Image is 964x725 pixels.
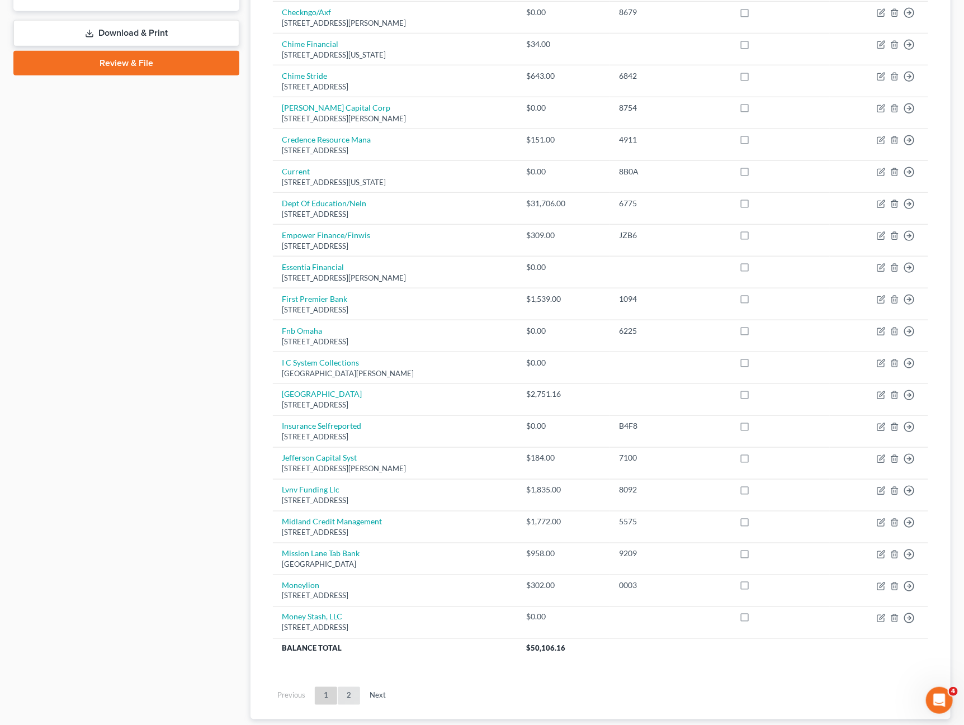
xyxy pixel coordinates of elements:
[282,591,508,601] div: [STREET_ADDRESS]
[526,166,601,177] div: $0.00
[282,326,322,335] a: Fnb Omaha
[282,623,508,633] div: [STREET_ADDRESS]
[282,50,508,60] div: [STREET_ADDRESS][US_STATE]
[273,638,517,658] th: Balance Total
[619,516,721,527] div: 5575
[526,516,601,527] div: $1,772.00
[282,358,359,367] a: I C System Collections
[619,420,721,432] div: B4F8
[315,687,337,705] a: 1
[526,548,601,559] div: $958.00
[282,485,339,494] a: Lvnv Funding Llc
[338,687,360,705] a: 2
[13,51,239,75] a: Review & File
[619,134,721,145] div: 4911
[282,113,508,124] div: [STREET_ADDRESS][PERSON_NAME]
[526,612,601,623] div: $0.00
[13,20,239,46] a: Download & Print
[282,273,508,283] div: [STREET_ADDRESS][PERSON_NAME]
[282,559,508,570] div: [GEOGRAPHIC_DATA]
[526,388,601,400] div: $2,751.16
[282,145,508,156] div: [STREET_ADDRESS]
[282,527,508,538] div: [STREET_ADDRESS]
[282,400,508,410] div: [STREET_ADDRESS]
[282,612,342,622] a: Money Stash, LLC
[282,39,338,49] a: Chime Financial
[282,463,508,474] div: [STREET_ADDRESS][PERSON_NAME]
[619,198,721,209] div: 6775
[282,230,370,240] a: Empower Finance/Finwis
[526,293,601,305] div: $1,539.00
[282,294,347,304] a: First Premier Bank
[282,7,331,17] a: Checkngo/Axf
[526,484,601,495] div: $1,835.00
[526,7,601,18] div: $0.00
[282,389,362,399] a: [GEOGRAPHIC_DATA]
[282,262,344,272] a: Essentia Financial
[361,687,395,705] a: Next
[282,337,508,347] div: [STREET_ADDRESS]
[282,18,508,29] div: [STREET_ADDRESS][PERSON_NAME]
[619,7,721,18] div: 8679
[619,293,721,305] div: 1094
[926,687,953,714] iframe: Intercom live chat
[526,357,601,368] div: $0.00
[526,70,601,82] div: $643.00
[619,452,721,463] div: 7100
[619,484,721,495] div: 8092
[526,39,601,50] div: $34.00
[282,71,327,80] a: Chime Stride
[619,102,721,113] div: 8754
[619,70,721,82] div: 6842
[619,325,721,337] div: 6225
[526,102,601,113] div: $0.00
[526,262,601,273] div: $0.00
[619,580,721,591] div: 0003
[282,368,508,379] div: [GEOGRAPHIC_DATA][PERSON_NAME]
[282,198,366,208] a: Dept Of Education/Neln
[526,644,565,653] span: $50,106.16
[526,198,601,209] div: $31,706.00
[526,134,601,145] div: $151.00
[282,82,508,92] div: [STREET_ADDRESS]
[526,230,601,241] div: $309.00
[282,103,390,112] a: [PERSON_NAME] Capital Corp
[526,325,601,337] div: $0.00
[282,495,508,506] div: [STREET_ADDRESS]
[282,453,357,462] a: Jefferson Capital Syst
[526,580,601,591] div: $302.00
[526,420,601,432] div: $0.00
[619,230,721,241] div: JZB6
[282,167,310,176] a: Current
[282,580,319,590] a: Moneylion
[282,209,508,220] div: [STREET_ADDRESS]
[282,241,508,252] div: [STREET_ADDRESS]
[282,548,360,558] a: Mission Lane Tab Bank
[949,687,958,696] span: 4
[282,421,361,430] a: Insurance Selfreported
[282,432,508,442] div: [STREET_ADDRESS]
[619,548,721,559] div: 9209
[282,516,382,526] a: Midland Credit Management
[282,135,371,144] a: Credence Resource Mana
[282,177,508,188] div: [STREET_ADDRESS][US_STATE]
[619,166,721,177] div: 8B0A
[526,452,601,463] div: $184.00
[282,305,508,315] div: [STREET_ADDRESS]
